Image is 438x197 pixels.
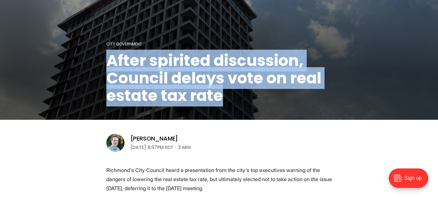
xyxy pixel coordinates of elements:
p: Richmond's City Council heard a presentation from the city's top executives warning of the danger... [106,166,332,193]
time: [DATE] 8:07PM EDT [130,143,173,151]
h1: After spirited discussion, Council delays vote on real estate tax rate [106,52,332,105]
iframe: portal-trigger [383,165,438,197]
a: [PERSON_NAME] [130,135,178,142]
a: City Government [106,41,142,47]
img: Michael Phillips [106,134,124,152]
span: 3 min [178,143,191,151]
